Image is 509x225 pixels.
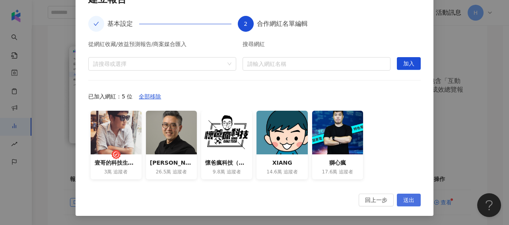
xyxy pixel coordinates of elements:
span: 追蹤者 [339,169,353,175]
span: 3萬 [104,169,112,175]
span: 追蹤者 [227,169,241,175]
span: 追蹤者 [113,169,128,175]
span: 2 [244,21,247,27]
div: 基本設定 [107,16,139,32]
span: 回上一步 [365,194,387,207]
span: 加入 [403,58,414,70]
div: 已加入網紅：5 位 [88,90,421,103]
span: 送出 [403,194,414,207]
span: 追蹤者 [173,169,187,175]
span: 26.5萬 [156,169,171,175]
span: 9.8萬 [213,169,225,175]
div: [PERSON_NAME] [150,158,193,167]
div: 獅心瘋 [316,158,359,167]
span: check [93,21,99,27]
div: 合作網紅名單編輯 [257,16,308,32]
span: 14.6萬 [266,169,282,175]
div: 從網紅收藏/效益預測報告/商案媒合匯入 [88,41,236,51]
div: 壹哥的科技生活 OneGeek1979 [95,158,138,167]
div: 懷爸瘋科技（懷爸） [205,158,248,167]
div: 搜尋網紅 [243,41,390,51]
button: 全部移除 [132,90,167,103]
span: 17.6萬 [322,169,338,175]
button: 回上一步 [359,194,394,206]
div: XIANG [260,158,303,167]
button: 加入 [397,57,421,70]
span: 追蹤者 [284,169,298,175]
button: 送出 [397,194,421,206]
span: 全部移除 [139,90,161,103]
